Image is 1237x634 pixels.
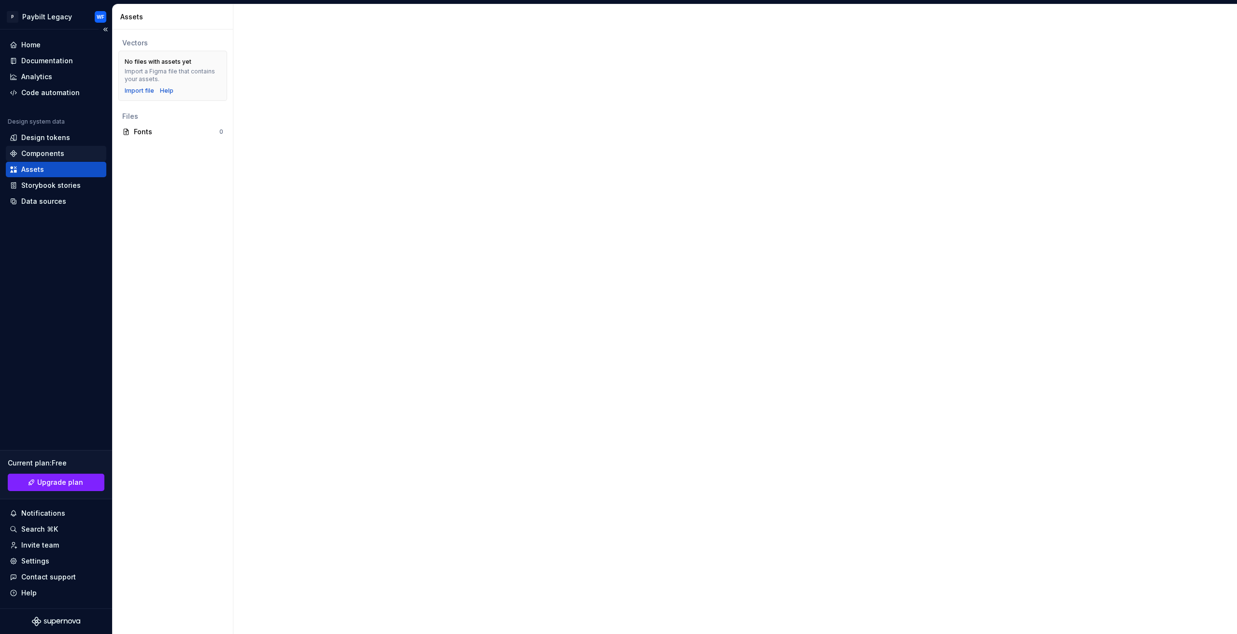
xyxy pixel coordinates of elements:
div: Search ⌘K [21,524,58,534]
a: Data sources [6,194,106,209]
a: Home [6,37,106,53]
svg: Supernova Logo [32,617,80,626]
div: Import a Figma file that contains your assets. [125,68,221,83]
a: Assets [6,162,106,177]
div: Components [21,149,64,158]
div: Contact support [21,572,76,582]
div: Vectors [122,38,223,48]
div: Notifications [21,508,65,518]
div: Documentation [21,56,73,66]
div: Invite team [21,540,59,550]
a: Storybook stories [6,178,106,193]
button: PPaybilt LegacyWF [2,6,110,27]
button: Contact support [6,569,106,585]
div: Assets [21,165,44,174]
a: Fonts0 [118,124,227,140]
div: Data sources [21,197,66,206]
button: Search ⌘K [6,521,106,537]
a: Help [160,87,173,95]
div: Code automation [21,88,80,98]
div: Files [122,112,223,121]
a: Documentation [6,53,106,69]
a: Design tokens [6,130,106,145]
a: Invite team [6,537,106,553]
span: Upgrade plan [37,478,83,487]
div: P [7,11,18,23]
a: Upgrade plan [8,474,104,491]
button: Help [6,585,106,601]
a: Components [6,146,106,161]
a: Analytics [6,69,106,85]
a: Code automation [6,85,106,100]
div: Help [21,588,37,598]
div: Design system data [8,118,65,126]
button: Notifications [6,506,106,521]
div: Fonts [134,127,219,137]
div: Design tokens [21,133,70,142]
div: No files with assets yet [125,58,191,66]
button: Collapse sidebar [99,23,112,36]
div: Settings [21,556,49,566]
div: 0 [219,128,223,136]
div: Assets [120,12,229,22]
div: Storybook stories [21,181,81,190]
div: WF [97,13,104,21]
button: Import file [125,87,154,95]
a: Settings [6,553,106,569]
div: Current plan : Free [8,458,104,468]
div: Analytics [21,72,52,82]
div: Paybilt Legacy [22,12,72,22]
div: Home [21,40,41,50]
